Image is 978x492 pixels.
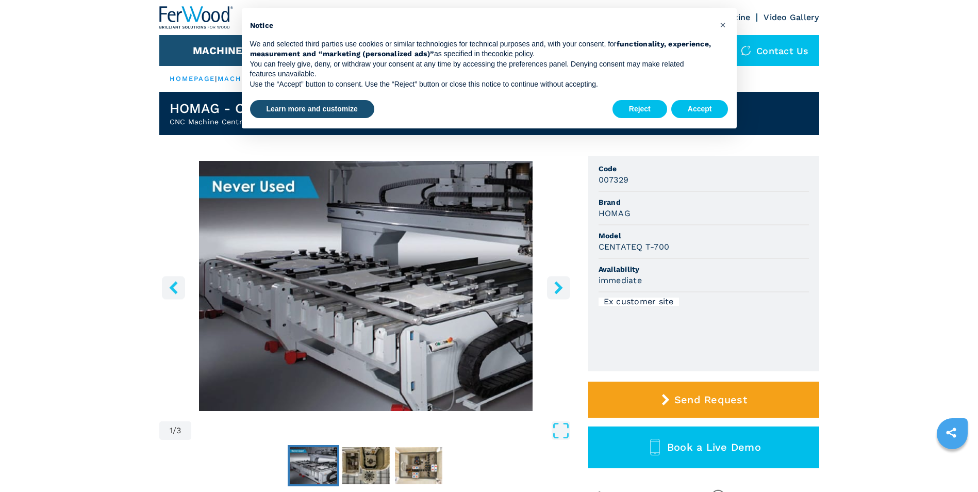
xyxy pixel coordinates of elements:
button: Machines [193,44,250,57]
span: / [173,427,176,435]
button: Accept [671,100,728,119]
a: machines [218,75,262,83]
h3: 007329 [599,174,629,186]
a: sharethis [938,420,964,446]
h3: immediate [599,274,642,286]
nav: Thumbnail Navigation [159,445,573,486]
h3: CENTATEQ T-700 [599,241,670,253]
h1: HOMAG - CENTATEQ T-700 [170,100,347,117]
img: Ferwood [159,6,234,29]
button: Go to Slide 2 [340,445,392,486]
span: 3 [176,427,181,435]
a: HOMEPAGE [170,75,216,83]
a: Video Gallery [764,12,819,22]
span: × [720,19,726,31]
button: Send Request [588,382,819,418]
button: Open Fullscreen [194,421,570,440]
button: Learn more and customize [250,100,374,119]
span: 1 [170,427,173,435]
div: Contact us [731,35,819,66]
button: Go to Slide 3 [393,445,444,486]
img: 10f1c9f45b89e0ba9de0ec94874fb202 [395,447,442,484]
button: Book a Live Demo [588,427,819,468]
span: Book a Live Demo [667,441,761,453]
span: Model [599,231,809,241]
p: Use the “Accept” button to consent. Use the “Reject” button or close this notice to continue with... [250,79,712,90]
span: Brand [599,197,809,207]
button: right-button [547,276,570,299]
div: Ex customer site [599,298,679,306]
span: Availability [599,264,809,274]
div: Go to Slide 1 [159,161,573,411]
span: Send Request [674,393,747,406]
span: Code [599,163,809,174]
p: We and selected third parties use cookies or similar technologies for technical purposes and, wit... [250,39,712,59]
strong: functionality, experience, measurement and “marketing (personalized ads)” [250,40,711,58]
img: Contact us [741,45,751,56]
img: CNC Machine Centres With Pod And Rail HOMAG CENTATEQ T-700 [159,161,573,411]
h2: CNC Machine Centres With Pod And Rail [170,117,347,127]
h3: HOMAG [599,207,631,219]
iframe: Chat [934,446,970,484]
button: left-button [162,276,185,299]
p: You can freely give, deny, or withdraw your consent at any time by accessing the preferences pane... [250,59,712,79]
button: Go to Slide 1 [288,445,339,486]
img: 37ced464391e4e9fb269dfaf2d1b2578 [290,447,337,484]
button: Close this notice [715,17,732,33]
img: 6781de618f4ea2a9124c1d9a9049703c [342,447,390,484]
h2: Notice [250,21,712,31]
a: cookie policy [492,50,533,58]
button: Reject [612,100,667,119]
span: | [215,75,217,83]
